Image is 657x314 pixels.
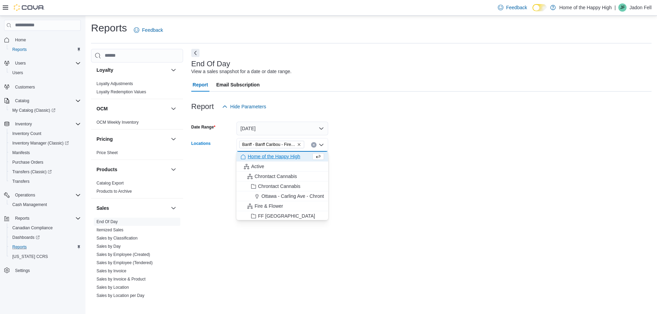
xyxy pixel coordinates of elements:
span: Purchase Orders [10,158,81,166]
span: Fire & Flower [255,203,283,209]
button: Inventory [1,119,83,129]
a: Inventory Count [10,129,44,138]
span: Chrontact Cannabis [258,183,300,190]
label: Locations [191,141,211,146]
span: OCM Weekly Inventory [96,120,139,125]
button: Chrontact Cannabis [236,181,328,191]
span: Customers [15,84,35,90]
span: Reports [15,216,29,221]
span: Manifests [12,150,30,155]
span: Users [12,59,81,67]
span: Sales by Day [96,244,121,249]
div: Pricing [91,149,183,160]
img: Cova [14,4,44,11]
a: Transfers (Classic) [7,167,83,177]
span: [US_STATE] CCRS [12,254,48,259]
button: OCM [96,105,168,112]
span: Washington CCRS [10,252,81,261]
span: Inventory Count [10,129,81,138]
button: FF [GEOGRAPHIC_DATA] [236,211,328,221]
button: Purchase Orders [7,158,83,167]
span: JF [620,3,625,12]
span: Catalog Export [96,180,124,186]
button: Catalog [1,96,83,106]
span: Cash Management [12,202,47,207]
button: [DATE] [236,122,328,135]
button: Transfers [7,177,83,186]
a: Canadian Compliance [10,224,55,232]
span: Reports [12,244,27,250]
button: [US_STATE] CCRS [7,252,83,261]
h3: Pricing [96,136,113,142]
span: Cash Management [10,201,81,209]
span: Settings [12,266,81,275]
span: Banff - Banff Caribou - Fire & Flower [242,141,296,148]
button: Catalog [12,97,32,105]
button: Reports [1,214,83,223]
button: Cash Management [7,200,83,209]
span: Dashboards [10,233,81,242]
button: Customers [1,82,83,92]
a: Sales by Employee (Tendered) [96,260,153,265]
button: Reports [12,214,32,222]
button: Reports [7,45,83,54]
span: Feedback [506,4,527,11]
span: My Catalog (Classic) [12,108,55,113]
a: [US_STATE] CCRS [10,252,51,261]
button: Inventory [12,120,35,128]
span: Products to Archive [96,189,132,194]
span: Purchase Orders [12,160,43,165]
button: Operations [1,190,83,200]
span: Reports [12,47,27,52]
span: Users [12,70,23,76]
a: Purchase Orders [10,158,46,166]
a: Transfers (Classic) [10,168,54,176]
span: Loyalty Redemption Values [96,89,146,95]
button: Loyalty [96,67,168,73]
span: Email Subscription [216,78,260,92]
span: Sales by Invoice & Product [96,276,145,282]
span: FF [GEOGRAPHIC_DATA] [258,213,315,219]
span: Home [15,37,26,43]
button: Ottawa - Carling Ave - Chrontact Cannabis [236,191,328,201]
span: Inventory [15,121,32,127]
p: Jadon Fell [629,3,652,12]
a: Loyalty Redemption Values [96,90,146,94]
span: Settings [15,268,30,273]
button: Hide Parameters [219,100,269,113]
button: Products [96,166,168,173]
span: Sales by Employee (Tendered) [96,260,153,265]
p: | [615,3,616,12]
div: View a sales snapshot for a date or date range. [191,68,292,75]
h3: End Of Day [191,60,230,68]
button: Chrontact Cannabis [236,172,328,181]
button: OCM [169,105,178,113]
span: Feedback [142,27,163,33]
span: Users [15,60,26,66]
span: Sales by Location [96,285,129,290]
h1: Reports [91,21,127,35]
span: Chrontact Cannabis [255,173,297,180]
button: Remove Banff - Banff Caribou - Fire & Flower from selection in this group [297,142,301,147]
a: Inventory Manager (Classic) [7,138,83,148]
div: Jadon Fell [618,3,627,12]
span: My Catalog (Classic) [10,106,81,114]
span: Users [10,69,81,77]
button: Reports [7,242,83,252]
span: Sales by Employee (Created) [96,252,150,257]
span: Transfers [12,179,29,184]
a: Feedback [131,23,166,37]
button: Fire & Flower [236,201,328,211]
label: Date Range [191,124,216,130]
span: Canadian Compliance [10,224,81,232]
span: Report [193,78,208,92]
span: Loyalty Adjustments [96,81,133,86]
button: Inventory Count [7,129,83,138]
button: Close list of options [319,142,324,148]
button: Manifests [7,148,83,158]
a: Home [12,36,29,44]
a: Settings [12,267,33,275]
button: Products [169,165,178,174]
span: Sales by Classification [96,235,138,241]
a: Itemized Sales [96,228,124,232]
